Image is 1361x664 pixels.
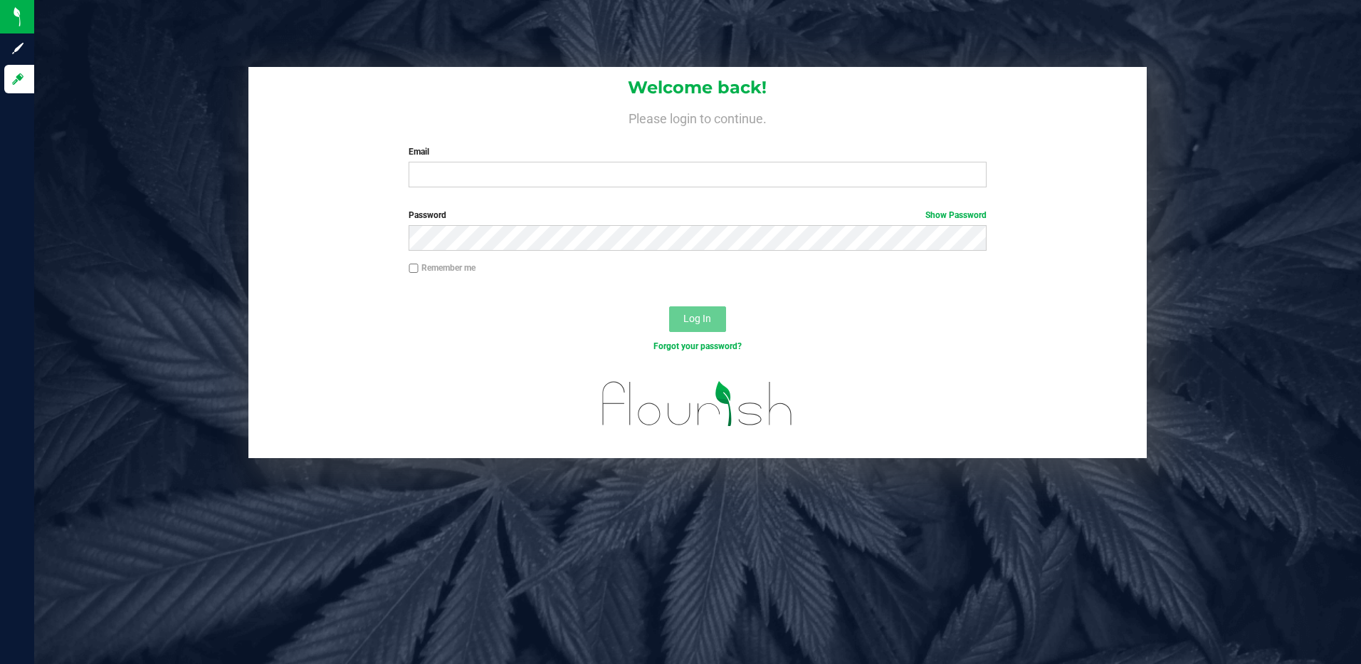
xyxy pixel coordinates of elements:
[669,306,726,332] button: Log In
[653,341,742,351] a: Forgot your password?
[248,108,1147,125] h4: Please login to continue.
[409,210,446,220] span: Password
[409,264,419,274] input: Remember me
[409,261,475,274] label: Remember me
[248,78,1147,97] h1: Welcome back!
[409,145,987,158] label: Email
[11,41,25,56] inline-svg: Sign up
[585,368,810,440] img: flourish_logo.svg
[11,72,25,86] inline-svg: Log in
[683,313,711,324] span: Log In
[925,210,987,220] a: Show Password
